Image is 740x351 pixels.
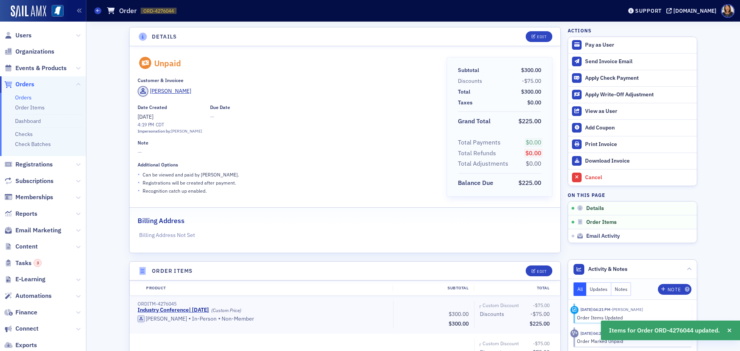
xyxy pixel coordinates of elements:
span: Order Items [586,219,617,226]
span: ┌ [479,341,481,347]
span: Total [458,88,473,96]
span: • [138,186,140,195]
span: Email Marketing [15,226,61,235]
a: View Homepage [46,5,64,18]
div: Edit [537,35,547,39]
span: • [188,315,191,322]
span: Noma Burge [610,307,643,312]
div: Activity [570,329,579,338]
a: Organizations [4,47,54,56]
button: Apply Check Payment [568,70,697,86]
span: Items for Order ORD-4276044 updated. [609,326,720,335]
span: CDT [154,121,164,128]
span: Connect [15,324,39,333]
span: • [138,178,140,186]
p: Billing Address Not Set [139,231,551,239]
p: Can be viewed and paid by [PERSON_NAME] . [143,171,239,178]
button: Updates [586,282,611,296]
span: $0.00 [526,160,541,167]
a: Connect [4,324,39,333]
button: Send Invoice Email [568,53,697,70]
div: Pay as User [585,42,693,49]
span: Impersonation by: [138,128,171,134]
span: Discounts [458,77,485,85]
span: $225.00 [518,117,541,125]
span: Profile [721,4,735,18]
a: Finance [4,308,37,317]
div: Note [668,287,681,292]
a: Checks [15,131,33,138]
span: $0.00 [527,99,541,106]
a: Reports [4,210,37,218]
div: Product [141,285,393,291]
span: Total Adjustments [458,159,511,168]
span: $0.00 [526,138,541,146]
h1: Order [119,6,137,15]
img: SailAMX [11,5,46,18]
div: Total Payments [458,138,501,147]
a: Automations [4,292,52,300]
a: Registrations [4,160,53,169]
div: Order Items Updated [577,314,686,321]
div: Apply Check Payment [585,75,693,82]
span: Reports [15,210,37,218]
span: Orders [15,80,34,89]
span: Subscriptions [15,177,54,185]
span: [DATE] [138,113,153,120]
div: Note [138,140,148,146]
span: Exports [15,341,37,349]
span: Email Activity [586,233,620,240]
div: Cancel [585,174,693,181]
div: Total [474,285,555,291]
span: Activity & Notes [588,265,627,273]
div: Subtotal [458,66,479,74]
button: View as User [568,103,697,119]
h2: Billing Address [138,216,185,226]
span: Finance [15,308,37,317]
a: E-Learning [4,275,45,284]
span: Memberships [15,193,53,202]
span: Balance Due [458,178,496,188]
div: Discounts [480,310,504,318]
div: Support [635,7,662,14]
div: Activity [570,306,579,314]
button: Add Coupon [568,119,697,136]
div: Total [458,88,470,96]
div: Edit [537,269,547,274]
span: • [138,170,140,178]
a: Subscriptions [4,177,54,185]
div: Grand Total [458,117,491,126]
button: [DOMAIN_NAME] [666,8,719,13]
span: $300.00 [449,320,469,327]
span: — [210,113,230,121]
span: Custom Discount [483,340,521,347]
span: • [218,315,220,322]
div: ORDITM-4276045 [138,301,388,307]
div: Total Refunds [458,149,496,158]
time: 10/13/2025 04:20 PM [580,331,610,336]
span: -$75.00 [533,302,550,308]
a: Print Invoice [568,136,697,153]
span: $300.00 [521,88,541,95]
h4: Actions [568,27,592,34]
a: Events & Products [4,64,67,72]
div: View as User [585,108,693,115]
span: Subtotal [458,66,482,74]
img: SailAMX [52,5,64,17]
button: Edit [526,265,552,276]
div: Unpaid [154,58,181,68]
a: Dashboard [15,118,41,124]
div: Discounts [458,77,482,85]
button: All [573,282,587,296]
div: Total Adjustments [458,159,508,168]
div: Custom Discount [483,340,519,347]
a: Orders [15,94,32,101]
div: [PERSON_NAME] [150,87,191,95]
button: Cancel [568,169,697,186]
div: [PERSON_NAME] [171,128,202,134]
span: Taxes [458,99,475,107]
a: Content [4,242,38,251]
div: Date Created [138,104,167,110]
span: $300.00 [449,311,469,317]
span: $0.00 [525,149,541,157]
